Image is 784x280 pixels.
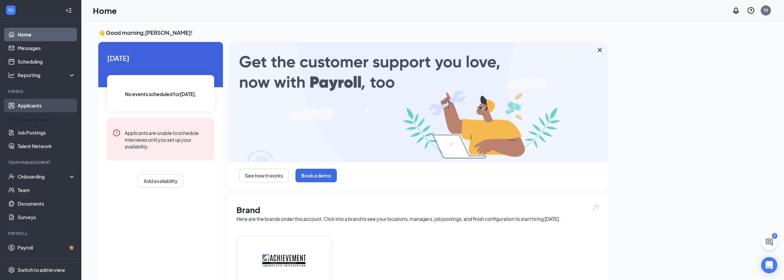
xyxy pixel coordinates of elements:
[8,266,15,273] svg: Settings
[18,173,70,180] div: Onboarding
[18,126,76,139] a: Job Postings
[8,173,15,180] svg: UserCheck
[8,231,74,236] div: Payroll
[239,169,289,182] button: See how it works
[763,7,768,13] div: TR
[8,160,74,165] div: Team Management
[18,266,65,273] div: Switch to admin view
[107,53,214,63] span: [DATE]
[8,72,15,78] svg: Analysis
[596,46,604,54] svg: Cross
[18,72,76,78] div: Reporting
[732,6,740,15] svg: Notifications
[18,28,76,41] a: Home
[236,204,600,215] h1: Brand
[18,197,76,210] a: Documents
[236,215,600,222] div: Here are the brands under this account. Click into a brand to see your locations, managers, job p...
[18,210,76,224] a: Surveys
[8,89,74,94] div: Hiring
[747,6,755,15] svg: QuestionInfo
[18,183,76,197] a: Team
[125,90,197,98] span: No events scheduled for [DATE] .
[18,241,76,254] a: PayrollCrown
[295,169,337,182] button: Book a demo
[18,139,76,153] a: Talent Network
[18,112,76,126] a: Sourcing Tools
[65,7,72,14] svg: Collapse
[93,5,117,16] h1: Home
[591,204,600,212] img: open.6027fd2a22e1237b5b06.svg
[98,29,608,37] h3: 👋 Good morning, [PERSON_NAME] !
[765,238,773,246] svg: ChatActive
[112,129,121,137] svg: Error
[228,42,608,162] img: payroll-large.gif
[18,55,76,68] a: Scheduling
[761,257,777,273] div: Open Intercom Messenger
[761,234,777,250] button: ChatActive
[18,99,76,112] a: Applicants
[18,41,76,55] a: Messages
[7,7,14,14] svg: WorkstreamLogo
[138,174,183,188] button: Add availability
[125,129,209,150] div: Applicants are unable to schedule interviews until you set up your availability.
[772,233,777,239] div: 3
